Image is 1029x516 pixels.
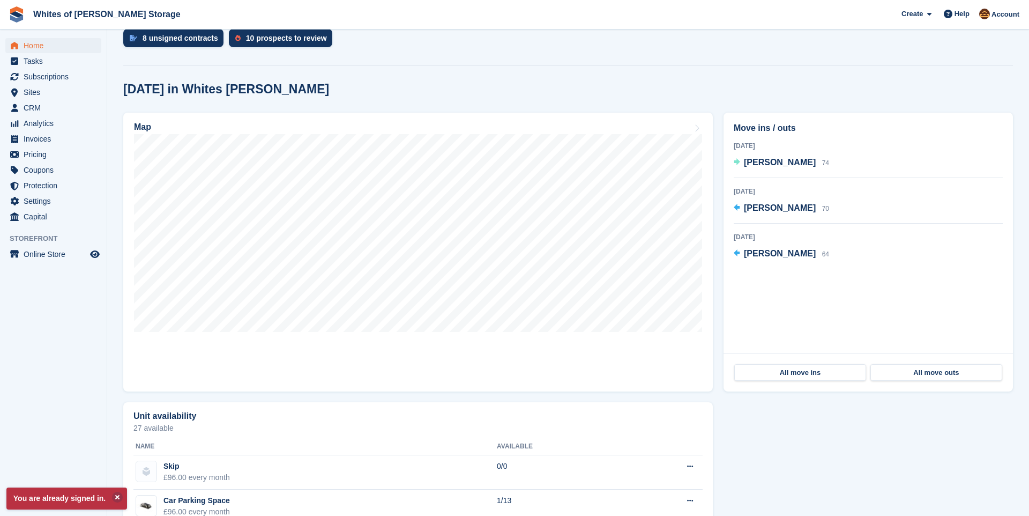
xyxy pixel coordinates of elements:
[734,232,1003,242] div: [DATE]
[734,187,1003,196] div: [DATE]
[24,85,88,100] span: Sites
[734,202,829,216] a: [PERSON_NAME] 70
[24,38,88,53] span: Home
[24,178,88,193] span: Protection
[5,247,101,262] a: menu
[979,9,990,19] img: Eddie White
[5,131,101,146] a: menu
[24,209,88,224] span: Capital
[163,461,230,472] div: Skip
[991,9,1019,20] span: Account
[734,122,1003,135] h2: Move ins / outs
[822,159,829,167] span: 74
[5,38,101,53] a: menu
[822,205,829,212] span: 70
[143,34,218,42] div: 8 unsigned contracts
[24,194,88,209] span: Settings
[163,472,230,483] div: £96.00 every month
[5,116,101,131] a: menu
[246,34,327,42] div: 10 prospects to review
[5,194,101,209] a: menu
[136,461,156,482] img: blank-unit-type-icon-ffbac7b88ba66c5e286b0e438baccc4b9c83835d4c34f86887a83fc20ec27e7b.svg
[5,100,101,115] a: menu
[88,248,101,261] a: Preview store
[136,500,156,512] img: 1%20Car%20Lot%20-%20Without%20dimensions%20(2).jpg
[24,147,88,162] span: Pricing
[29,5,185,23] a: Whites of [PERSON_NAME] Storage
[24,100,88,115] span: CRM
[870,364,1002,381] a: All move outs
[5,85,101,100] a: menu
[10,233,107,244] span: Storefront
[734,156,829,170] a: [PERSON_NAME] 74
[6,488,127,510] p: You are already signed in.
[123,29,229,53] a: 8 unsigned contracts
[5,54,101,69] a: menu
[163,495,230,506] div: Car Parking Space
[24,247,88,262] span: Online Store
[134,122,151,132] h2: Map
[24,54,88,69] span: Tasks
[955,9,970,19] span: Help
[123,82,329,97] h2: [DATE] in Whites [PERSON_NAME]
[5,163,101,178] a: menu
[24,131,88,146] span: Invoices
[744,158,816,167] span: [PERSON_NAME]
[24,69,88,84] span: Subscriptions
[9,6,25,23] img: stora-icon-8386f47178a22dfd0bd8f6a31ec36ba5ce8667c1dd55bd0f319d3a0aa187defe.svg
[901,9,923,19] span: Create
[744,203,816,212] span: [PERSON_NAME]
[133,424,703,432] p: 27 available
[734,364,866,381] a: All move ins
[229,29,338,53] a: 10 prospects to review
[734,141,1003,151] div: [DATE]
[5,178,101,193] a: menu
[235,35,241,41] img: prospect-51fa495bee0391a8d652442698ab0144808aea92771e9ea1ae160a38d050c398.svg
[133,411,196,421] h2: Unit availability
[133,438,497,455] th: Name
[497,455,623,490] td: 0/0
[24,163,88,178] span: Coupons
[5,147,101,162] a: menu
[123,113,713,392] a: Map
[734,247,829,261] a: [PERSON_NAME] 64
[822,250,829,258] span: 64
[5,69,101,84] a: menu
[497,438,623,455] th: Available
[24,116,88,131] span: Analytics
[130,35,137,41] img: contract_signature_icon-13c848040528278c33f63329250d36e43548de30e8caae1d1a13099fd9432cc5.svg
[744,249,816,258] span: [PERSON_NAME]
[5,209,101,224] a: menu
